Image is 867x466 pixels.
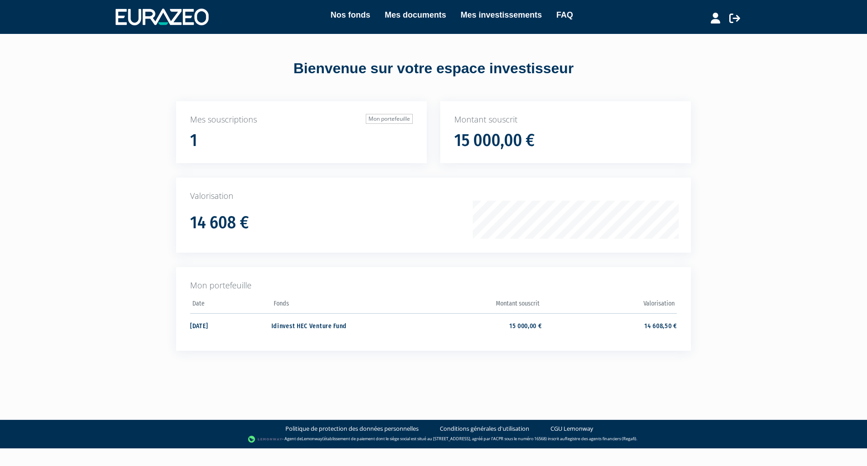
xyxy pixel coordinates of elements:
div: - Agent de (établissement de paiement dont le siège social est situé au [STREET_ADDRESS], agréé p... [9,435,858,444]
a: Lemonway [302,436,322,442]
td: Idinvest HEC Venture Fund [271,313,406,337]
a: Nos fonds [331,9,370,21]
a: FAQ [556,9,573,21]
p: Mes souscriptions [190,114,413,126]
h1: 1 [190,131,197,150]
th: Valorisation [542,297,677,314]
a: Registre des agents financiers (Regafi) [565,436,636,442]
a: Mon portefeuille [366,114,413,124]
th: Date [190,297,271,314]
td: [DATE] [190,313,271,337]
a: CGU Lemonway [550,424,593,433]
a: Mes investissements [461,9,542,21]
p: Mon portefeuille [190,280,677,292]
th: Fonds [271,297,406,314]
a: Mes documents [385,9,446,21]
a: Conditions générales d'utilisation [440,424,529,433]
img: logo-lemonway.png [248,435,283,444]
p: Valorisation [190,190,677,202]
td: 14 608,50 € [542,313,677,337]
td: 15 000,00 € [406,313,541,337]
p: Montant souscrit [454,114,677,126]
h1: 15 000,00 € [454,131,535,150]
th: Montant souscrit [406,297,541,314]
img: 1732889491-logotype_eurazeo_blanc_rvb.png [116,9,209,25]
a: Politique de protection des données personnelles [285,424,419,433]
div: Bienvenue sur votre espace investisseur [156,58,711,79]
h1: 14 608 € [190,213,249,232]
